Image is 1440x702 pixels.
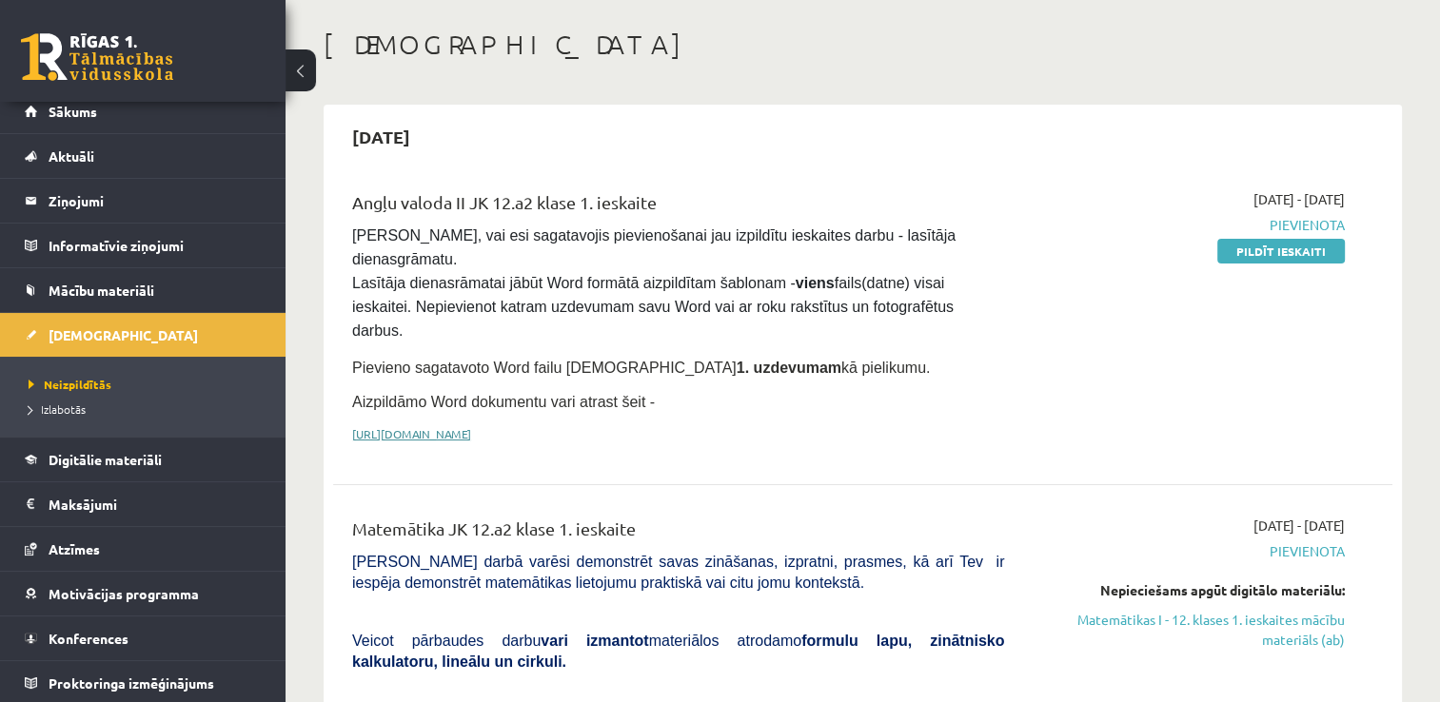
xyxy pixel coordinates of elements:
legend: Informatīvie ziņojumi [49,224,262,267]
span: Izlabotās [29,401,86,417]
a: Pildīt ieskaiti [1217,239,1345,263]
a: Atzīmes [25,527,262,571]
span: Digitālie materiāli [49,451,162,468]
a: Matemātikas I - 12. klases 1. ieskaites mācību materiāls (ab) [1033,610,1345,650]
a: [DEMOGRAPHIC_DATA] [25,313,262,357]
a: Sākums [25,89,262,133]
span: [PERSON_NAME], vai esi sagatavojis pievienošanai jau izpildītu ieskaites darbu - lasītāja dienasg... [352,227,960,339]
div: Matemātika JK 12.a2 klase 1. ieskaite [352,516,1004,551]
a: Ziņojumi [25,179,262,223]
a: Informatīvie ziņojumi [25,224,262,267]
span: Aizpildāmo Word dokumentu vari atrast šeit - [352,394,655,410]
strong: 1. uzdevumam [737,360,841,376]
span: [PERSON_NAME] darbā varēsi demonstrēt savas zināšanas, izpratni, prasmes, kā arī Tev ir iespēja d... [352,554,1004,591]
div: Nepieciešams apgūt digitālo materiālu: [1033,580,1345,600]
a: Aktuāli [25,134,262,178]
span: [DATE] - [DATE] [1253,189,1345,209]
span: Pievienota [1033,541,1345,561]
legend: Ziņojumi [49,179,262,223]
h1: [DEMOGRAPHIC_DATA] [324,29,1402,61]
b: vari izmantot [541,633,648,649]
div: Angļu valoda II JK 12.a2 klase 1. ieskaite [352,189,1004,224]
span: Aktuāli [49,147,94,165]
a: Digitālie materiāli [25,438,262,481]
span: [DATE] - [DATE] [1253,516,1345,536]
legend: Maksājumi [49,482,262,526]
a: Konferences [25,616,262,660]
span: Atzīmes [49,540,100,557]
a: Maksājumi [25,482,262,526]
strong: viens [796,275,835,291]
span: Mācību materiāli [49,282,154,299]
span: [DEMOGRAPHIC_DATA] [49,326,198,343]
a: Motivācijas programma [25,572,262,615]
span: Proktoringa izmēģinājums [49,674,214,692]
a: [URL][DOMAIN_NAME] [352,426,471,441]
span: Veicot pārbaudes darbu materiālos atrodamo [352,633,1004,670]
span: Konferences [49,630,128,647]
span: Pievienota [1033,215,1345,235]
a: Mācību materiāli [25,268,262,312]
span: Pievieno sagatavoto Word failu [DEMOGRAPHIC_DATA] kā pielikumu. [352,360,930,376]
a: Rīgas 1. Tālmācības vidusskola [21,33,173,81]
span: Motivācijas programma [49,585,199,602]
b: formulu lapu, zinātnisko kalkulatoru, lineālu un cirkuli. [352,633,1004,670]
span: Neizpildītās [29,377,111,392]
h2: [DATE] [333,114,429,159]
a: Neizpildītās [29,376,266,393]
a: Izlabotās [29,400,266,418]
span: Sākums [49,103,97,120]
